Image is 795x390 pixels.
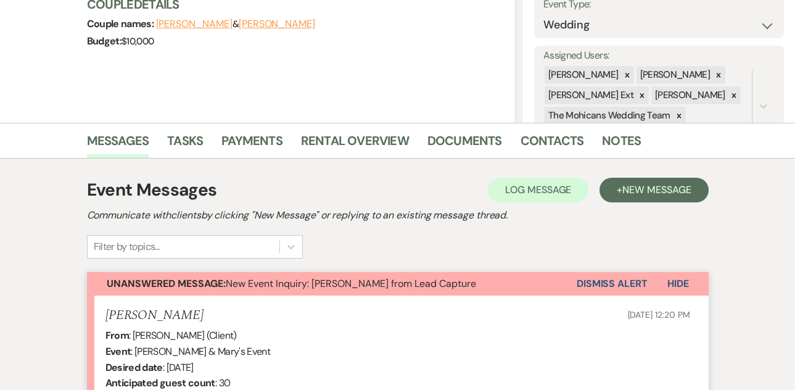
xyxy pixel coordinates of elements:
div: [PERSON_NAME] [636,66,712,84]
strong: Unanswered Message: [107,277,226,290]
a: Tasks [167,131,203,158]
b: Desired date [105,361,163,374]
a: Messages [87,131,149,158]
a: Rental Overview [301,131,409,158]
button: [PERSON_NAME] [156,19,233,29]
div: [PERSON_NAME] Ext [545,86,635,104]
span: New Message [622,183,691,196]
a: Notes [602,131,641,158]
a: Payments [221,131,282,158]
b: Event [105,345,131,358]
div: The Mohicans Wedding Team [545,107,672,125]
h2: Communicate with clients by clicking "New Message" or replying to an existing message thread. [87,208,709,223]
a: Documents [427,131,502,158]
span: New Event Inquiry: [PERSON_NAME] from Lead Capture [107,277,476,290]
span: Couple names: [87,17,156,30]
button: +New Message [599,178,708,202]
div: [PERSON_NAME] [651,86,727,104]
span: [DATE] 12:20 PM [628,309,690,320]
span: $10,000 [122,35,154,48]
button: Unanswered Message:New Event Inquiry: [PERSON_NAME] from Lead Capture [87,272,577,296]
div: [PERSON_NAME] [545,66,620,84]
h5: [PERSON_NAME] [105,308,204,323]
span: Log Message [505,183,571,196]
span: & [156,18,315,30]
span: Hide [667,277,689,290]
span: Budget: [87,35,122,48]
a: Contacts [521,131,584,158]
b: From [105,329,129,342]
button: Dismiss Alert [577,272,648,296]
button: Hide [648,272,709,296]
label: Assigned Users: [543,47,775,65]
button: [PERSON_NAME] [239,19,315,29]
button: Log Message [488,178,588,202]
h1: Event Messages [87,177,217,203]
div: Filter by topics... [94,239,160,254]
b: Anticipated guest count [105,376,215,389]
